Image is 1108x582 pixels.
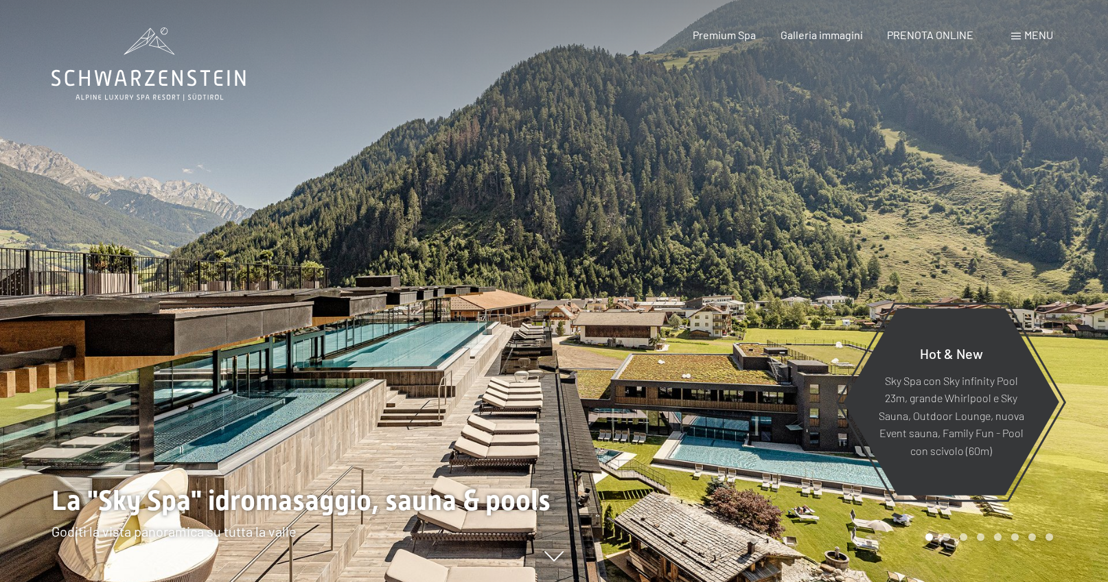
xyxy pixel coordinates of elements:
span: Hot & New [920,345,983,361]
div: Carousel Page 5 [994,533,1002,541]
div: Carousel Pagination [921,533,1053,541]
a: Premium Spa [693,28,756,41]
a: Hot & New Sky Spa con Sky infinity Pool 23m, grande Whirlpool e Sky Sauna, Outdoor Lounge, nuova ... [842,307,1060,496]
div: Carousel Page 6 [1011,533,1019,541]
p: Sky Spa con Sky infinity Pool 23m, grande Whirlpool e Sky Sauna, Outdoor Lounge, nuova Event saun... [877,371,1026,459]
div: Carousel Page 8 [1046,533,1053,541]
div: Carousel Page 1 (Current Slide) [925,533,933,541]
div: Carousel Page 7 [1028,533,1036,541]
div: Carousel Page 2 [943,533,950,541]
span: Menu [1024,28,1053,41]
div: Carousel Page 3 [960,533,967,541]
a: PRENOTA ONLINE [887,28,973,41]
div: Carousel Page 4 [977,533,984,541]
a: Galleria immagini [781,28,863,41]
